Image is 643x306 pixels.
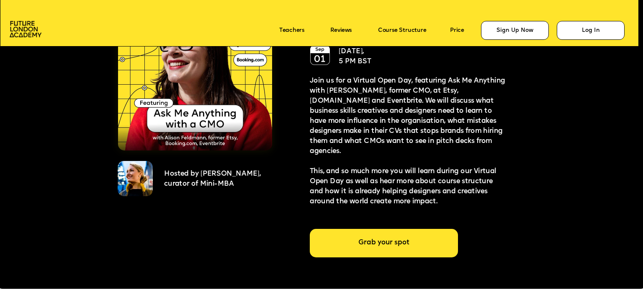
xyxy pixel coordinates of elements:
a: Price [450,27,464,34]
a: Teachers [279,27,304,34]
span: [DATE], [339,48,364,55]
span: Join us for a Virtual Open Day, featuring Ask Me Anything with [PERSON_NAME], former CMO, at Etsy... [310,78,507,155]
span: This, and so much more you will learn during our Virtual Open Day as well as hear more about cour... [310,168,498,205]
a: Course Structure [378,27,427,34]
a: Reviews [330,27,352,34]
span: 5 PM BST [339,58,371,65]
span: Hosted by [PERSON_NAME], curator of Mini-MBA [164,171,262,188]
img: image-e7e3efcd-a32f-4394-913c-0f131028d784.png [310,45,330,65]
img: image-aac980e9-41de-4c2d-a048-f29dd30a0068.png [10,21,42,37]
